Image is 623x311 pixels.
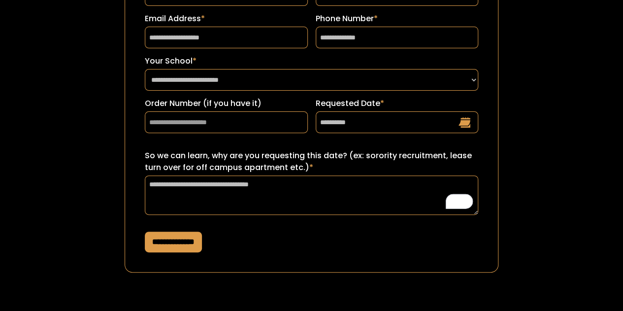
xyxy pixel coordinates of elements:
[145,13,308,25] label: Email Address
[145,98,308,109] label: Order Number (if you have it)
[145,55,478,67] label: Your School
[145,175,478,215] textarea: To enrich screen reader interactions, please activate Accessibility in Grammarly extension settings
[316,98,479,109] label: Requested Date
[145,150,478,173] label: So we can learn, why are you requesting this date? (ex: sorority recruitment, lease turn over for...
[316,13,479,25] label: Phone Number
